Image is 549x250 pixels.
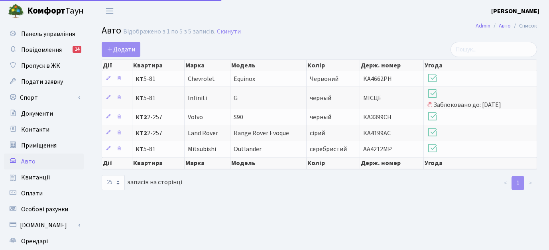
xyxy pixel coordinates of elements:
span: Infiniti [188,94,207,102]
th: Угода [424,60,537,71]
th: Марка [185,60,230,71]
span: КА3399СН [363,113,392,122]
span: Орендарі [21,237,48,246]
div: Відображено з 1 по 5 з 5 записів. [123,28,215,35]
button: Переключити навігацію [100,4,120,18]
span: Пропуск в ЖК [21,61,60,70]
th: Держ. номер [360,157,424,169]
b: КТ [136,94,144,102]
span: 5-81 [136,95,181,101]
span: Outlander [234,145,262,154]
span: Таун [27,4,84,18]
span: Приміщення [21,141,57,150]
a: Квитанції [4,169,84,185]
a: Авто [499,22,511,30]
th: Модель [230,157,307,169]
div: 14 [73,46,81,53]
a: Орендарі [4,233,84,249]
span: сірий [310,129,325,138]
th: Дії [102,157,132,169]
th: Колір [307,157,360,169]
label: записів на сторінці [102,175,182,190]
span: черный [310,113,331,122]
span: Chevrolet [188,75,215,83]
a: Спорт [4,90,84,106]
span: КА4199АС [363,129,391,138]
th: Держ. номер [360,60,424,71]
b: [PERSON_NAME] [491,7,539,16]
b: КТ [136,75,144,83]
a: Повідомлення14 [4,42,84,58]
span: 5-81 [136,76,181,82]
span: Подати заявку [21,77,63,86]
a: Скинути [217,28,241,35]
span: Mitsubishi [188,145,216,154]
span: Особові рахунки [21,205,68,214]
span: черный [310,94,331,102]
a: [DOMAIN_NAME] [4,217,84,233]
span: G [234,94,238,102]
span: Оплати [21,189,43,198]
nav: breadcrumb [464,18,549,34]
th: Марка [185,157,230,169]
a: Подати заявку [4,74,84,90]
a: Авто [4,154,84,169]
span: Авто [21,157,35,166]
span: Документи [21,109,53,118]
span: 2-257 [136,114,181,120]
span: Range Rover Evoque [234,129,289,138]
a: Admin [476,22,490,30]
th: Колір [307,60,360,71]
span: Заблоковано до: [DATE] [427,88,533,109]
span: Контакти [21,125,49,134]
b: КТ2 [136,113,147,122]
th: Модель [230,60,307,71]
a: Додати [102,42,140,57]
span: Квитанції [21,173,50,182]
th: Квартира [132,60,185,71]
a: Особові рахунки [4,201,84,217]
span: Equinox [234,75,255,83]
th: Квартира [132,157,185,169]
span: Land Rover [188,129,218,138]
a: Панель управління [4,26,84,42]
span: Панель управління [21,30,75,38]
li: Список [511,22,537,30]
a: Документи [4,106,84,122]
th: Дії [102,60,132,71]
a: Пропуск в ЖК [4,58,84,74]
a: 1 [512,176,524,190]
span: серебристий [310,145,347,154]
b: Комфорт [27,4,65,17]
img: logo.png [8,3,24,19]
input: Пошук... [451,42,537,57]
select: записів на сторінці [102,175,125,190]
span: Volvo [188,113,203,122]
span: AA4212MP [363,145,392,154]
span: KA4662PH [363,75,392,83]
span: Повідомлення [21,45,62,54]
span: S90 [234,113,243,122]
a: Приміщення [4,138,84,154]
a: [PERSON_NAME] [491,6,539,16]
span: Авто [102,24,121,37]
th: Угода [424,157,537,169]
b: КТ [136,145,144,154]
b: КТ2 [136,129,147,138]
a: Контакти [4,122,84,138]
a: Оплати [4,185,84,201]
span: МІСЦЕ [363,94,382,102]
span: 2-257 [136,130,181,136]
span: Додати [107,45,135,54]
span: Червоний [310,75,338,83]
span: 5-81 [136,146,181,152]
